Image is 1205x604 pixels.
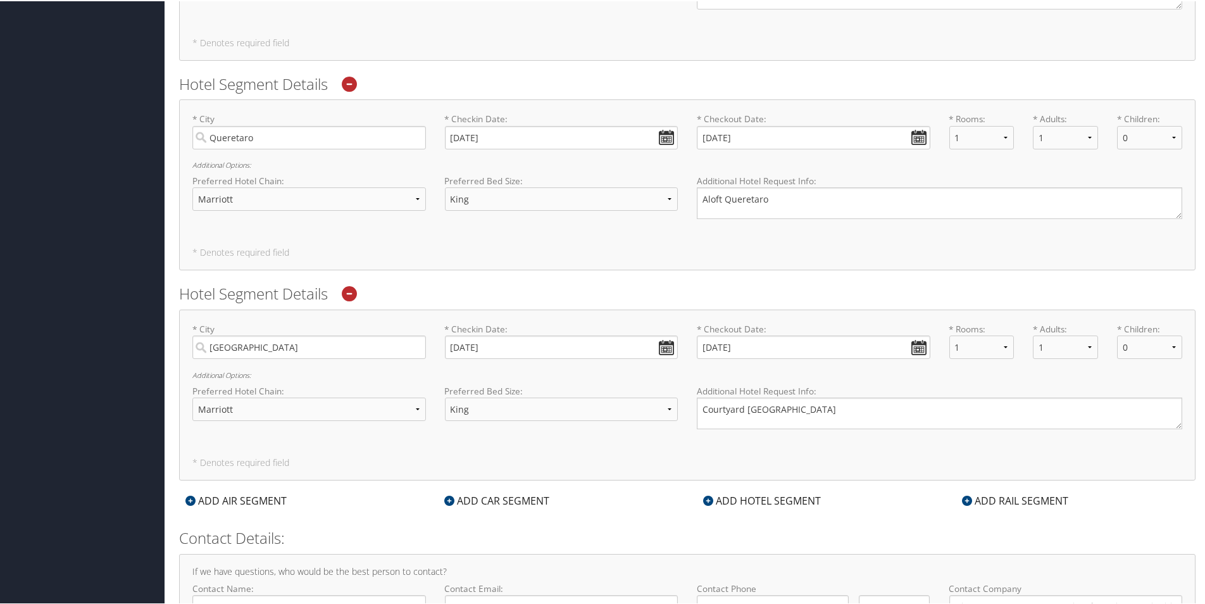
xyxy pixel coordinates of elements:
[445,322,678,358] label: * Checkin Date:
[949,111,1015,124] label: * Rooms:
[697,173,1182,186] label: Additional Hotel Request Info:
[192,322,426,358] label: * City
[192,384,426,396] label: Preferred Hotel Chain:
[179,492,293,507] div: ADD AIR SEGMENT
[697,384,1182,396] label: Additional Hotel Request Info:
[445,111,678,148] label: * Checkin Date:
[1033,322,1098,334] label: * Adults:
[697,581,930,594] label: Contact Phone
[956,492,1075,507] div: ADD RAIL SEGMENT
[445,125,678,148] input: * Checkin Date:
[192,247,1182,256] h5: * Denotes required field
[697,125,930,148] input: * Checkout Date:
[445,173,678,186] label: Preferred Bed Size:
[1117,322,1182,334] label: * Children:
[179,282,1196,303] h2: Hotel Segment Details
[192,566,1182,575] h4: If we have questions, who would be the best person to contact?
[445,334,678,358] input: * Checkin Date:
[192,457,1182,466] h5: * Denotes required field
[697,186,1182,218] textarea: Aloft Queretaro
[1033,111,1098,124] label: * Adults:
[179,526,1196,548] h2: Contact Details:
[438,492,556,507] div: ADD CAR SEGMENT
[697,492,827,507] div: ADD HOTEL SEGMENT
[697,322,930,358] label: * Checkout Date:
[192,37,1182,46] h5: * Denotes required field
[697,396,1182,428] textarea: Courtyard [GEOGRAPHIC_DATA]
[192,111,426,148] label: * City
[192,160,1182,167] h6: Additional Options:
[697,334,930,358] input: * Checkout Date:
[179,72,1196,94] h2: Hotel Segment Details
[697,111,930,148] label: * Checkout Date:
[192,370,1182,377] h6: Additional Options:
[949,322,1015,334] label: * Rooms:
[1117,111,1182,124] label: * Children:
[445,384,678,396] label: Preferred Bed Size:
[192,173,426,186] label: Preferred Hotel Chain:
